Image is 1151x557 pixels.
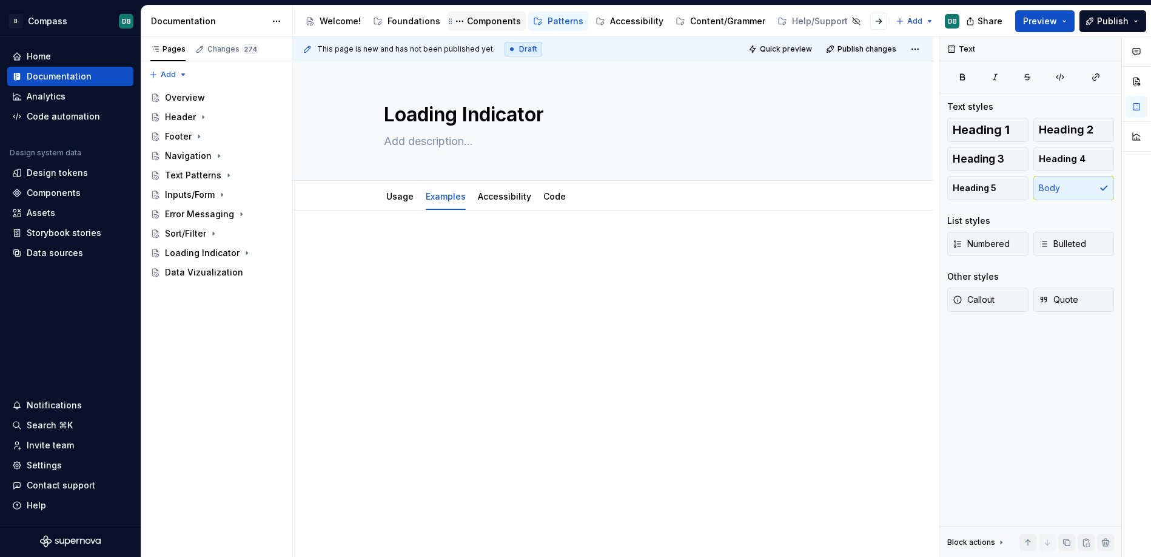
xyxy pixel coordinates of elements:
button: Heading 5 [947,176,1029,200]
div: Settings [27,459,62,471]
a: Accessibility [591,12,668,31]
button: Heading 2 [1033,118,1115,142]
div: Usage [381,183,418,209]
div: Text Patterns [165,169,221,181]
button: Preview [1015,10,1075,32]
a: Loading Indicator [146,243,287,263]
a: Accessibility [478,191,531,201]
span: This page is new and has not been published yet. [317,44,495,54]
div: Data sources [27,247,83,259]
a: Design tokens [7,163,133,183]
button: Share [960,10,1010,32]
div: Code automation [27,110,100,123]
span: Add [161,70,176,79]
svg: Supernova Logo [40,535,101,547]
div: Page tree [146,88,287,282]
div: Accessibility [473,183,536,209]
span: Add [907,16,922,26]
a: Data sources [7,243,133,263]
div: List styles [947,215,990,227]
button: Help [7,496,133,515]
button: Notifications [7,396,133,415]
div: Documentation [151,15,266,27]
a: Help/Support [773,12,866,31]
span: Numbered [953,238,1010,250]
div: B [8,14,23,29]
div: Documentation [27,70,92,83]
div: Sort/Filter [165,228,206,240]
span: Heading 1 [953,124,1010,136]
a: Header [146,107,287,127]
button: Search ⌘K [7,416,133,435]
div: Home [27,50,51,62]
div: Error Messaging [165,208,234,220]
span: Publish [1097,15,1129,27]
span: Callout [953,294,995,306]
button: Add [146,66,191,83]
div: Components [467,15,521,27]
div: Help/Support [792,15,848,27]
div: Content/Grammer [690,15,765,27]
div: Design tokens [27,167,88,179]
span: Publish changes [837,44,896,54]
div: Block actions [947,538,995,547]
a: Footer [146,127,287,146]
a: Usage [386,191,414,201]
button: Quick preview [745,41,817,58]
span: Quote [1039,294,1078,306]
div: Compass [28,15,67,27]
div: Footer [165,130,192,143]
a: Foundations [368,12,445,31]
span: Share [978,15,1002,27]
a: Error Messaging [146,204,287,224]
span: Quick preview [760,44,812,54]
div: DB [122,16,131,26]
div: Overview [165,92,205,104]
div: Data Vizualization [165,266,243,278]
div: Header [165,111,196,123]
div: Other styles [947,271,999,283]
div: Foundations [388,15,440,27]
div: Welcome! [320,15,361,27]
a: Assets [7,203,133,223]
div: DB [948,16,957,26]
a: Components [448,12,526,31]
a: Data Vizualization [146,263,287,282]
div: Contact support [27,479,95,491]
a: Components [7,183,133,203]
div: Inputs/Form [165,189,215,201]
button: Numbered [947,232,1029,256]
button: Quote [1033,288,1115,312]
div: Block actions [947,534,1006,551]
div: Loading Indicator [165,247,240,259]
div: Code [539,183,571,209]
div: Page tree [300,9,890,33]
button: Heading 1 [947,118,1029,142]
span: Bulleted [1039,238,1086,250]
a: Analytics [7,87,133,106]
span: Heading 4 [1039,153,1086,165]
span: 274 [242,44,259,54]
a: Sort/Filter [146,224,287,243]
div: Changes [207,44,259,54]
button: Heading 3 [947,147,1029,171]
span: Draft [519,44,537,54]
a: Welcome! [300,12,366,31]
div: Pages [150,44,186,54]
div: Patterns [548,15,583,27]
a: Patterns [528,12,588,31]
textarea: Loading Indicator [381,100,840,129]
div: Navigation [165,150,212,162]
button: Callout [947,288,1029,312]
span: Heading 3 [953,153,1004,165]
div: Notifications [27,399,82,411]
span: Heading 2 [1039,124,1093,136]
button: Add [892,13,938,30]
span: Preview [1023,15,1057,27]
div: Help [27,499,46,511]
div: Analytics [27,90,65,103]
div: Invite team [27,439,74,451]
button: Bulleted [1033,232,1115,256]
div: Assets [27,207,55,219]
div: Components [27,187,81,199]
